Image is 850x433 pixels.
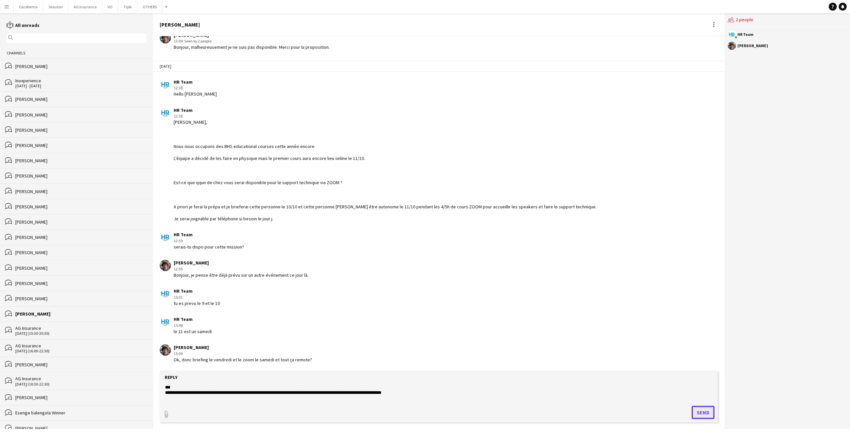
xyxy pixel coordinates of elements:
[15,78,146,84] div: Inoxperience
[174,288,220,294] div: HR Team
[15,127,146,133] div: [PERSON_NAME]
[15,410,146,416] div: Esenge balengola Winner
[15,331,146,336] div: [DATE] (15:30-20:30)
[102,0,118,13] button: VO
[15,142,146,148] div: [PERSON_NAME]
[15,280,146,286] div: [PERSON_NAME]
[174,119,597,222] div: [PERSON_NAME], Nous nous occupons des BHS educational courses cette année encore. L’équipe a déci...
[174,323,212,328] div: 15:08
[174,328,212,334] div: le 11 est un samedi
[15,158,146,164] div: [PERSON_NAME]
[728,13,847,27] div: 2 people
[15,265,146,271] div: [PERSON_NAME]
[174,91,217,97] div: Hello [PERSON_NAME]
[183,38,212,43] span: · Seen by 2 people
[737,33,753,36] div: HR Team
[15,376,146,382] div: AG Insurance
[15,112,146,118] div: [PERSON_NAME]
[137,0,162,13] button: OTHERS
[160,22,200,28] div: [PERSON_NAME]
[174,107,597,113] div: HR Team
[15,219,146,225] div: [PERSON_NAME]
[174,300,220,306] div: tu es prevu le 9 et le 10
[174,244,244,250] div: serais-tu dispo pour cette mission?
[15,425,146,431] div: [PERSON_NAME]
[174,44,330,50] div: Bonjour, malheureusement je ne suis pas disponible. Merci pour la proposition.
[692,406,715,419] button: Send
[174,294,220,300] div: 15:01
[15,296,146,302] div: [PERSON_NAME]
[14,0,43,13] button: Cecoforma
[68,0,102,13] button: AG Insurance
[15,234,146,240] div: [PERSON_NAME]
[15,96,146,102] div: [PERSON_NAME]
[174,316,212,322] div: HR Team
[174,238,244,244] div: 12:39
[15,349,146,353] div: [DATE] (16:00-22:30)
[118,0,137,13] button: Tipik
[174,351,312,357] div: 15:09
[165,374,178,380] label: Reply
[15,84,146,88] div: [DATE] - [DATE]
[15,63,146,69] div: [PERSON_NAME]
[15,362,146,368] div: [PERSON_NAME]
[174,38,330,44] div: 13:09
[174,79,217,85] div: HR Team
[174,272,308,278] div: Bonjour, je pense être déjà prévu sur un autre événement ce jour là.
[15,311,146,317] div: [PERSON_NAME]
[174,113,597,119] div: 12:38
[174,266,308,272] div: 12:55
[15,395,146,400] div: [PERSON_NAME]
[15,343,146,349] div: AG Insurance
[174,344,312,350] div: [PERSON_NAME]
[15,173,146,179] div: [PERSON_NAME]
[174,232,244,238] div: HR Team
[174,357,312,363] div: Ok, donc briefing le vendredi et le zoom le samedi et tout ça remote?
[174,85,217,91] div: 12:38
[737,44,768,48] div: [PERSON_NAME]
[43,0,68,13] button: Seauton
[15,188,146,194] div: [PERSON_NAME]
[15,204,146,210] div: [PERSON_NAME]
[15,325,146,331] div: AG Insurance
[15,250,146,255] div: [PERSON_NAME]
[174,260,308,266] div: [PERSON_NAME]
[7,22,40,28] a: All unreads
[153,61,724,72] div: [DATE]
[15,382,146,387] div: [DATE] (10:30-22:30)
